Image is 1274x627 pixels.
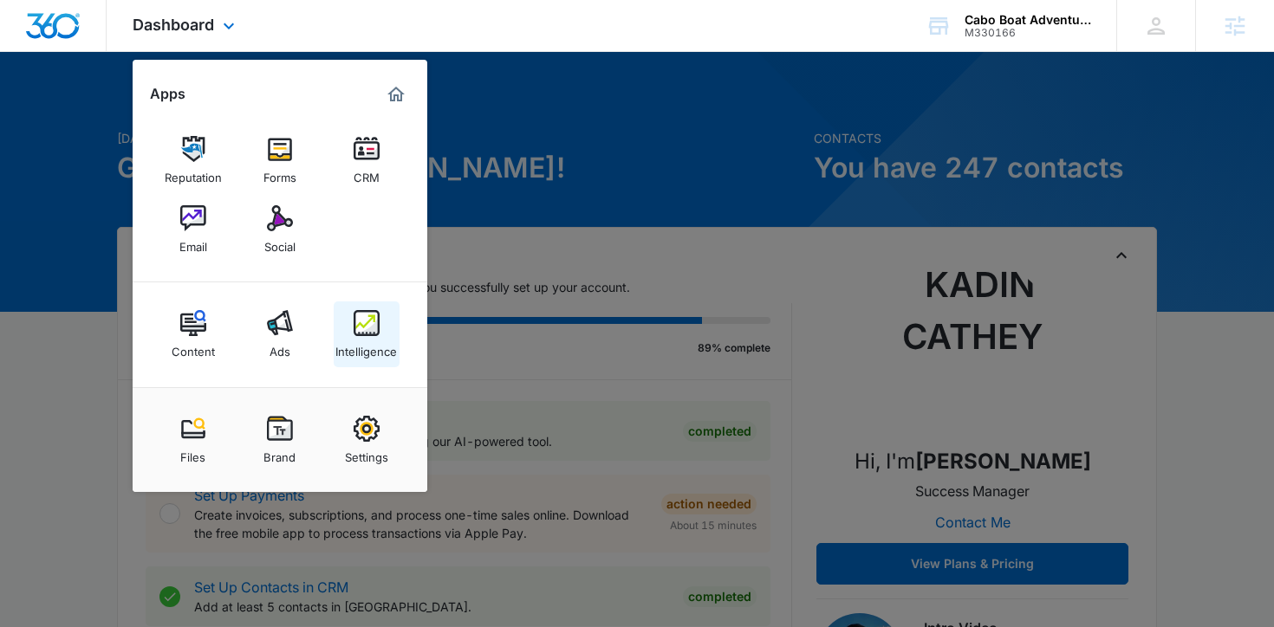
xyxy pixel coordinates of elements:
[263,442,296,464] div: Brand
[334,301,400,367] a: Intelligence
[345,442,388,464] div: Settings
[334,407,400,473] a: Settings
[150,86,185,102] h2: Apps
[247,301,313,367] a: Ads
[335,336,397,359] div: Intelligence
[133,16,214,34] span: Dashboard
[382,81,410,108] a: Marketing 360® Dashboard
[247,197,313,262] a: Social
[160,197,226,262] a: Email
[264,231,296,254] div: Social
[172,336,215,359] div: Content
[160,407,226,473] a: Files
[179,231,207,254] div: Email
[965,13,1091,27] div: account name
[247,127,313,193] a: Forms
[354,162,380,184] div: CRM
[965,27,1091,39] div: account id
[180,442,205,464] div: Files
[247,407,313,473] a: Brand
[263,162,296,184] div: Forms
[160,301,226,367] a: Content
[165,162,222,184] div: Reputation
[334,127,400,193] a: CRM
[160,127,226,193] a: Reputation
[270,336,290,359] div: Ads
